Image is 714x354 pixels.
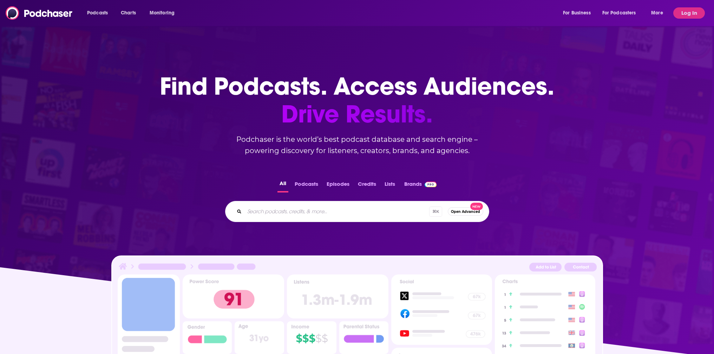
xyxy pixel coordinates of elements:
a: BrandsPodchaser Pro [404,179,437,192]
button: open menu [558,7,600,19]
a: Charts [116,7,140,19]
span: For Podcasters [602,8,636,18]
img: Podchaser - Follow, Share and Rate Podcasts [6,6,73,20]
button: open menu [82,7,117,19]
h2: Podchaser is the world’s best podcast database and search engine – powering discovery for listene... [217,134,498,156]
img: Podcast Insights Header [118,262,597,274]
span: For Business [563,8,591,18]
span: More [651,8,663,18]
img: Podcast Insights Gender [183,321,232,354]
button: All [277,179,288,192]
input: Search podcasts, credits, & more... [244,206,429,217]
button: open menu [145,7,184,19]
img: Podchaser Pro [425,182,437,187]
button: open menu [598,7,646,19]
img: Podcast Socials [391,274,492,345]
img: Podcast Insights Power score [183,274,284,318]
h1: Find Podcasts. Access Audiences. [160,72,554,128]
button: Log In [673,7,705,19]
button: Podcasts [293,179,320,192]
button: Open AdvancedNew [448,207,483,216]
span: Open Advanced [451,210,480,214]
button: Credits [356,179,378,192]
div: Search podcasts, credits, & more... [225,201,489,222]
img: Podcast Insights Income [287,321,336,354]
span: ⌘ K [429,207,442,217]
span: Drive Results. [160,100,554,128]
button: Lists [382,179,397,192]
button: open menu [646,7,672,19]
img: Podcast Insights Listens [287,274,388,318]
span: Podcasts [87,8,108,18]
span: New [470,203,483,210]
button: Episodes [325,179,352,192]
span: Monitoring [150,8,175,18]
img: Podcast Insights Age [235,321,284,354]
img: Podcast Insights Parental Status [339,321,389,354]
span: Charts [121,8,136,18]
